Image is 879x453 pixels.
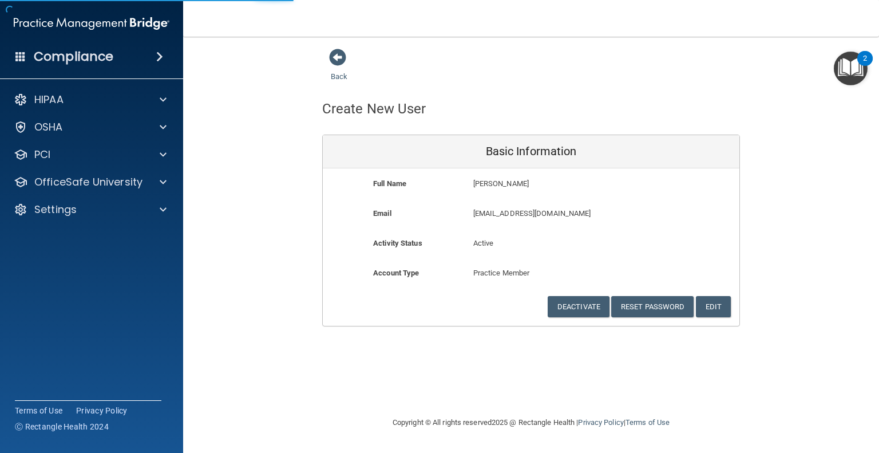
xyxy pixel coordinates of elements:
div: Copyright © All rights reserved 2025 @ Rectangle Health | | [322,404,740,441]
a: Settings [14,203,167,216]
p: OfficeSafe University [34,175,142,189]
div: Basic Information [323,135,739,168]
h4: Compliance [34,49,113,65]
button: Reset Password [611,296,694,317]
b: Account Type [373,269,419,277]
div: 2 [863,58,867,73]
img: PMB logo [14,12,169,35]
p: Active [473,237,589,250]
b: Email [373,209,391,218]
h4: Create New User [322,101,426,116]
p: Practice Member [473,266,589,280]
button: Edit [696,296,731,317]
a: PCI [14,148,167,161]
a: HIPAA [14,93,167,107]
a: Privacy Policy [578,418,623,427]
button: Open Resource Center, 2 new notifications [834,52,868,85]
p: OSHA [34,120,63,134]
a: OfficeSafe University [14,175,167,189]
span: Ⓒ Rectangle Health 2024 [15,421,109,432]
a: Privacy Policy [76,405,128,416]
b: Activity Status [373,239,422,247]
p: [EMAIL_ADDRESS][DOMAIN_NAME] [473,207,656,220]
p: HIPAA [34,93,64,107]
a: OSHA [14,120,167,134]
p: [PERSON_NAME] [473,177,656,191]
a: Terms of Use [15,405,62,416]
p: Settings [34,203,77,216]
p: PCI [34,148,50,161]
b: Full Name [373,179,406,188]
a: Terms of Use [625,418,670,427]
button: Deactivate [548,296,609,317]
a: Back [331,58,347,81]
